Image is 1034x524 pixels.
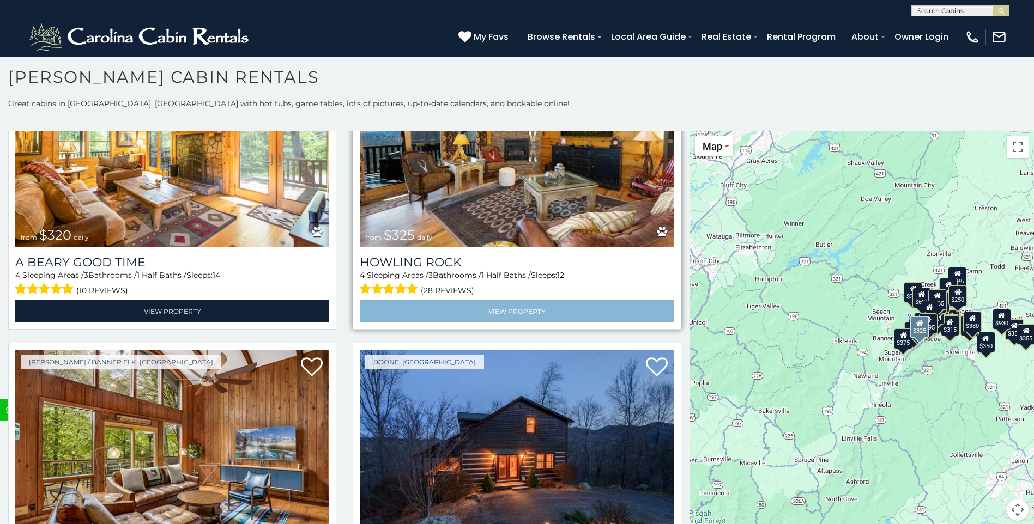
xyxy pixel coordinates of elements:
[646,356,668,379] a: Add to favorites
[15,300,329,322] a: View Property
[360,36,674,246] a: Howling Rock from $325 daily
[27,21,253,53] img: White-1-2.png
[384,227,415,243] span: $325
[74,233,89,241] span: daily
[761,27,841,46] a: Rental Program
[919,313,938,334] div: $395
[84,270,88,280] span: 3
[965,29,980,45] img: phone-regular-white.png
[15,255,329,270] a: A Beary Good Time
[458,30,511,44] a: My Favs
[921,301,939,321] div: $410
[15,36,329,246] a: A Beary Good Time from $320 daily
[960,315,979,336] div: $695
[941,309,960,330] div: $395
[889,27,954,46] a: Owner Login
[421,283,474,297] span: (28 reviews)
[474,30,509,44] span: My Favs
[948,285,967,306] div: $250
[360,255,674,270] a: Howling Rock
[301,356,323,379] a: Add to favorites
[481,270,531,280] span: 1 Half Baths /
[39,227,71,243] span: $320
[912,288,931,308] div: $635
[606,27,691,46] a: Local Area Guide
[928,289,947,310] div: $565
[417,233,432,241] span: daily
[213,270,220,280] span: 14
[696,27,757,46] a: Real Estate
[1005,319,1024,340] div: $355
[365,355,484,369] a: Boone, [GEOGRAPHIC_DATA]
[904,282,922,303] div: $305
[703,141,722,152] span: Map
[1007,499,1029,521] button: Map camera controls
[948,267,966,288] div: $525
[941,314,959,335] div: $480
[522,27,601,46] a: Browse Rentals
[21,233,37,241] span: from
[695,136,733,156] button: Change map style
[137,270,186,280] span: 1 Half Baths /
[76,283,128,297] span: (10 reviews)
[365,233,382,241] span: from
[1007,136,1029,158] button: Toggle fullscreen view
[991,29,1007,45] img: mail-regular-white.png
[910,316,929,338] div: $325
[557,270,564,280] span: 12
[360,300,674,322] a: View Property
[360,270,674,297] div: Sleeping Areas / Bathrooms / Sleeps:
[894,328,912,349] div: $375
[15,270,329,297] div: Sleeping Areas / Bathrooms / Sleeps:
[360,36,674,246] img: Howling Rock
[21,355,221,369] a: [PERSON_NAME] / Banner Elk, [GEOGRAPHIC_DATA]
[846,27,884,46] a: About
[940,315,959,336] div: $315
[360,270,365,280] span: 4
[15,270,20,280] span: 4
[993,309,1011,330] div: $930
[428,270,433,280] span: 3
[977,332,995,352] div: $350
[939,278,958,298] div: $320
[963,312,982,332] div: $380
[15,36,329,246] img: A Beary Good Time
